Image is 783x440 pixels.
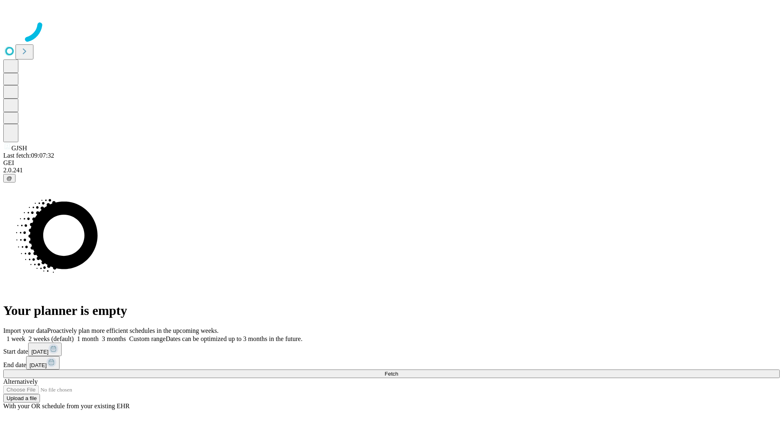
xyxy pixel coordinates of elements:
[3,327,47,334] span: Import your data
[3,394,40,403] button: Upload a file
[3,303,780,318] h1: Your planner is empty
[7,335,25,342] span: 1 week
[3,343,780,356] div: Start date
[3,403,130,409] span: With your OR schedule from your existing EHR
[3,370,780,378] button: Fetch
[385,371,398,377] span: Fetch
[3,378,38,385] span: Alternatively
[77,335,99,342] span: 1 month
[102,335,126,342] span: 3 months
[11,145,27,152] span: GJSH
[26,356,60,370] button: [DATE]
[3,159,780,167] div: GEI
[3,174,15,183] button: @
[31,349,49,355] span: [DATE]
[166,335,302,342] span: Dates can be optimized up to 3 months in the future.
[29,362,46,368] span: [DATE]
[3,356,780,370] div: End date
[3,152,54,159] span: Last fetch: 09:07:32
[3,167,780,174] div: 2.0.241
[129,335,166,342] span: Custom range
[47,327,219,334] span: Proactively plan more efficient schedules in the upcoming weeks.
[7,175,12,181] span: @
[29,335,74,342] span: 2 weeks (default)
[28,343,62,356] button: [DATE]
